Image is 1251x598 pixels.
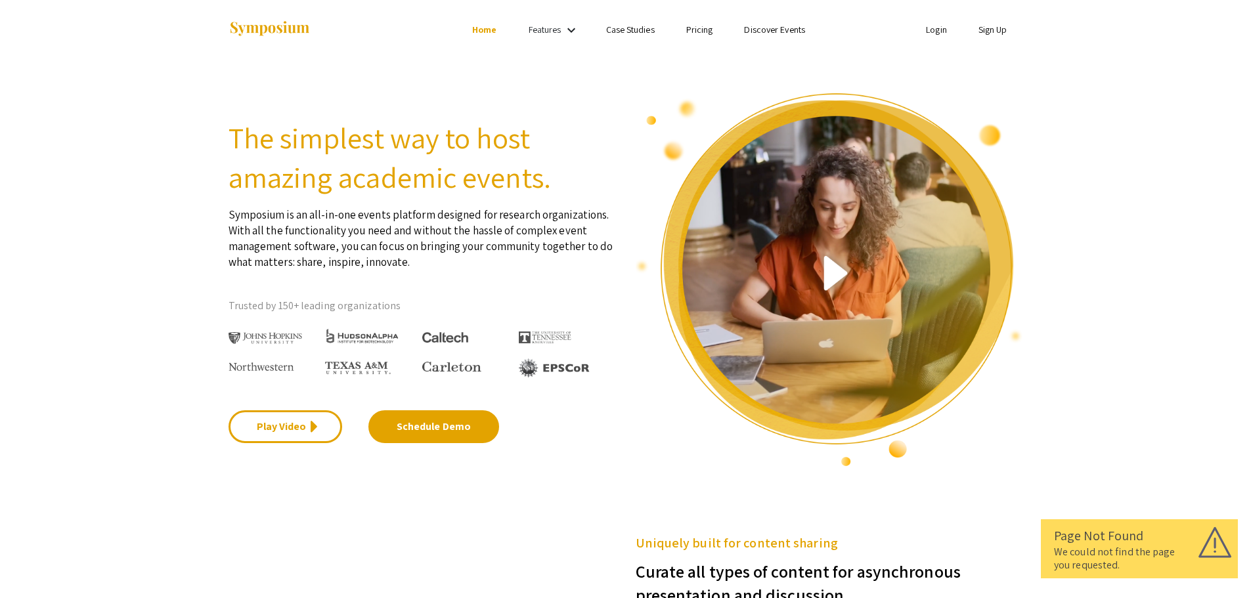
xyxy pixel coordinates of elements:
h2: The simplest way to host amazing academic events. [229,118,616,197]
img: Johns Hopkins University [229,332,303,345]
a: Features [529,24,561,35]
a: Sign Up [978,24,1007,35]
p: Symposium is an all-in-one events platform designed for research organizations. With all the func... [229,197,616,270]
img: The University of Tennessee [519,331,571,343]
img: Carleton [422,362,481,372]
img: Symposium by ForagerOne [229,20,311,38]
div: We could not find the page you requested. [1054,545,1225,572]
a: Home [472,24,496,35]
img: Northwestern [229,362,294,370]
a: Login [926,24,947,35]
mat-icon: Expand Features list [563,22,579,38]
img: video overview of Symposium [636,92,1023,467]
a: Discover Events [744,24,805,35]
h5: Uniquely built for content sharing [636,533,1023,553]
a: Pricing [686,24,713,35]
img: Texas A&M University [325,362,391,375]
img: Caltech [422,332,468,343]
a: Case Studies [606,24,655,35]
p: Trusted by 150+ leading organizations [229,296,616,316]
div: Page Not Found [1054,526,1225,545]
img: HudsonAlpha [325,328,399,343]
a: Schedule Demo [368,410,499,443]
a: Play Video [229,410,342,443]
img: EPSCOR [519,358,591,377]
